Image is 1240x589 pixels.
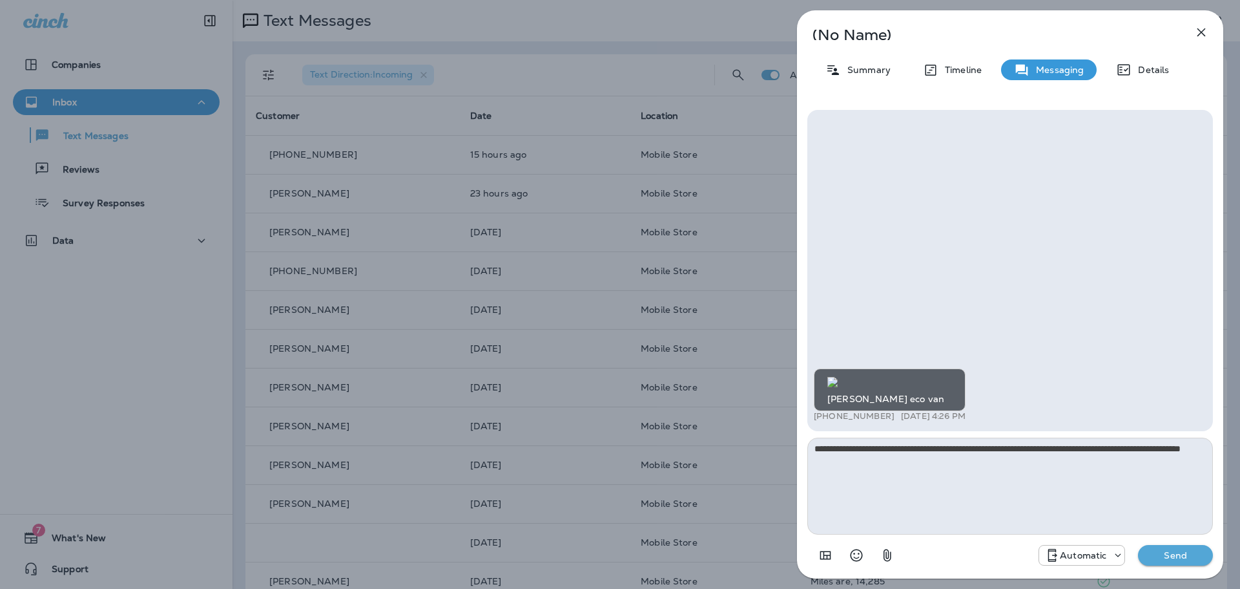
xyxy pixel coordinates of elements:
button: Send [1138,545,1213,566]
p: [DATE] 4:26 PM [901,411,966,422]
p: Timeline [938,65,982,75]
button: Add in a premade template [812,542,838,568]
p: Messaging [1029,65,1084,75]
p: Automatic [1060,550,1106,561]
button: Select an emoji [843,542,869,568]
p: Summary [841,65,891,75]
p: Details [1131,65,1169,75]
p: (No Name) [812,30,1165,40]
p: Send [1148,550,1203,561]
p: [PHONE_NUMBER] [814,411,894,422]
div: [PERSON_NAME] eco van [814,369,966,411]
img: twilio-download [827,377,838,387]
